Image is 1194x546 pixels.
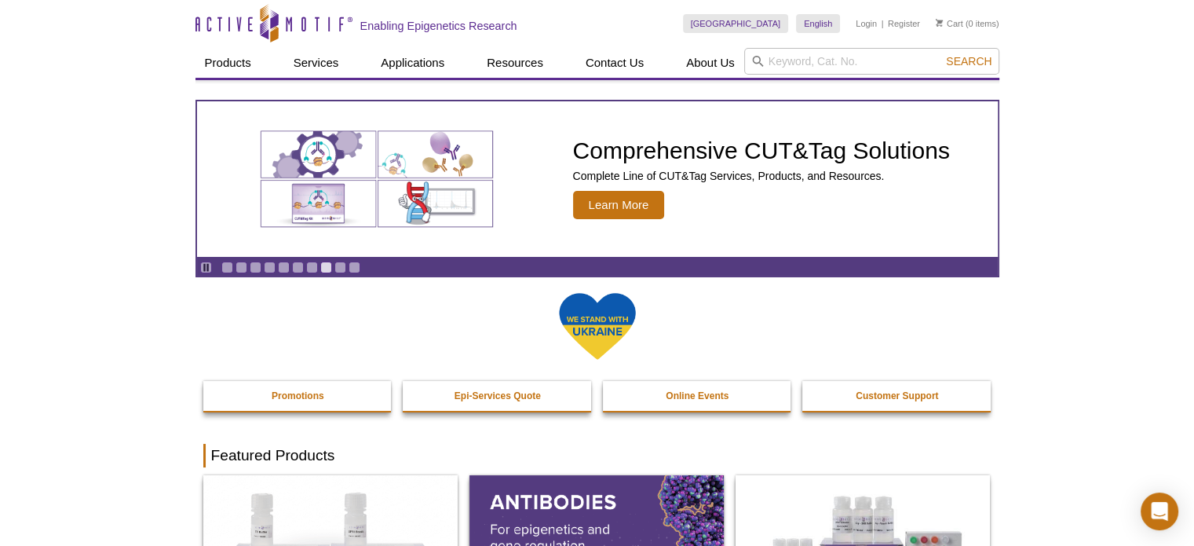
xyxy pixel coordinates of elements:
[371,48,454,78] a: Applications
[264,262,276,273] a: Go to slide 4
[677,48,744,78] a: About Us
[1141,493,1178,530] div: Open Intercom Messenger
[941,54,996,68] button: Search
[320,262,332,273] a: Go to slide 8
[203,444,991,467] h2: Featured Products
[203,381,393,411] a: Promotions
[477,48,553,78] a: Resources
[259,130,495,229] img: Various genetic charts and diagrams.
[744,48,999,75] input: Keyword, Cat. No.
[284,48,349,78] a: Services
[796,14,840,33] a: English
[576,48,653,78] a: Contact Us
[221,262,233,273] a: Go to slide 1
[936,14,999,33] li: (0 items)
[936,19,943,27] img: Your Cart
[403,381,593,411] a: Epi-Services Quote
[360,19,517,33] h2: Enabling Epigenetics Research
[250,262,261,273] a: Go to slide 3
[278,262,290,273] a: Go to slide 5
[666,390,728,401] strong: Online Events
[197,101,998,257] a: Various genetic charts and diagrams. Comprehensive CUT&Tag Solutions Complete Line of CUT&Tag Ser...
[197,101,998,257] article: Comprehensive CUT&Tag Solutions
[936,18,963,29] a: Cart
[856,390,938,401] strong: Customer Support
[573,139,950,163] h2: Comprehensive CUT&Tag Solutions
[882,14,884,33] li: |
[292,262,304,273] a: Go to slide 6
[272,390,324,401] strong: Promotions
[334,262,346,273] a: Go to slide 9
[558,291,637,361] img: We Stand With Ukraine
[888,18,920,29] a: Register
[306,262,318,273] a: Go to slide 7
[946,55,991,68] span: Search
[683,14,789,33] a: [GEOGRAPHIC_DATA]
[856,18,877,29] a: Login
[603,381,793,411] a: Online Events
[200,262,212,273] a: Toggle autoplay
[349,262,360,273] a: Go to slide 10
[455,390,541,401] strong: Epi-Services Quote
[236,262,247,273] a: Go to slide 2
[802,381,992,411] a: Customer Support
[573,191,665,219] span: Learn More
[573,169,950,183] p: Complete Line of CUT&Tag Services, Products, and Resources.
[195,48,261,78] a: Products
